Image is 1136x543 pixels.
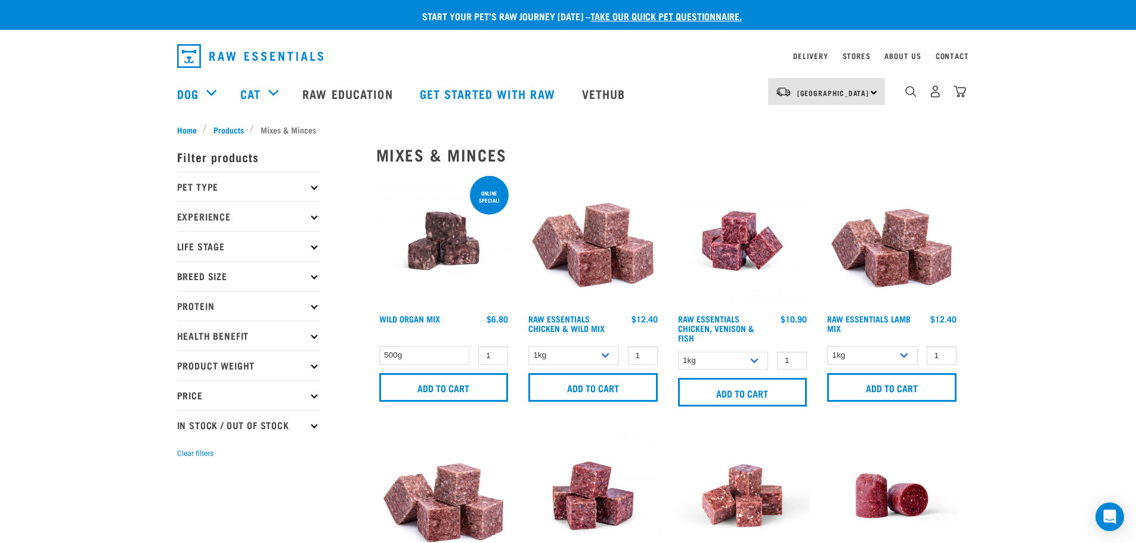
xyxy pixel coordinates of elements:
[177,410,320,440] p: In Stock / Out Of Stock
[824,173,959,309] img: ?1041 RE Lamb Mix 01
[168,39,969,73] nav: dropdown navigation
[376,173,512,309] img: Wild Organ Mix
[177,123,959,136] nav: breadcrumbs
[1095,502,1124,531] div: Open Intercom Messenger
[843,54,871,58] a: Stores
[177,85,199,103] a: Dog
[379,317,440,321] a: Wild Organ Mix
[379,373,509,402] input: Add to cart
[478,346,508,365] input: 1
[678,317,754,340] a: Raw Essentials Chicken, Venison & Fish
[177,172,320,201] p: Pet Type
[775,86,791,97] img: van-moving.png
[207,123,250,136] a: Products
[884,54,921,58] a: About Us
[827,317,911,330] a: Raw Essentials Lamb Mix
[213,123,244,136] span: Products
[177,201,320,231] p: Experience
[177,44,323,68] img: Raw Essentials Logo
[177,291,320,321] p: Protein
[930,314,957,324] div: $12.40
[177,142,320,172] p: Filter products
[954,85,966,98] img: home-icon@2x.png
[177,231,320,261] p: Life Stage
[936,54,969,58] a: Contact
[781,314,807,324] div: $10.90
[528,317,605,330] a: Raw Essentials Chicken & Wild Mix
[525,173,661,309] img: Pile Of Cubed Chicken Wild Meat Mix
[177,448,213,459] button: Clear filters
[590,13,742,18] a: take our quick pet questionnaire.
[487,314,508,324] div: $6.80
[678,378,807,407] input: Add to cart
[927,346,957,365] input: 1
[177,350,320,380] p: Product Weight
[408,70,570,117] a: Get started with Raw
[470,184,509,209] div: ONLINE SPECIAL!
[177,123,197,136] span: Home
[177,380,320,410] p: Price
[570,70,640,117] a: Vethub
[177,261,320,291] p: Breed Size
[905,86,917,97] img: home-icon-1@2x.png
[290,70,407,117] a: Raw Education
[376,145,959,164] h2: Mixes & Minces
[632,314,658,324] div: $12.40
[240,85,261,103] a: Cat
[675,173,810,309] img: Chicken Venison mix 1655
[177,321,320,350] p: Health Benefit
[628,346,658,365] input: 1
[793,54,828,58] a: Delivery
[177,123,203,136] a: Home
[528,373,658,402] input: Add to cart
[929,85,942,98] img: user.png
[827,373,957,402] input: Add to cart
[797,91,869,95] span: [GEOGRAPHIC_DATA]
[777,352,807,370] input: 1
